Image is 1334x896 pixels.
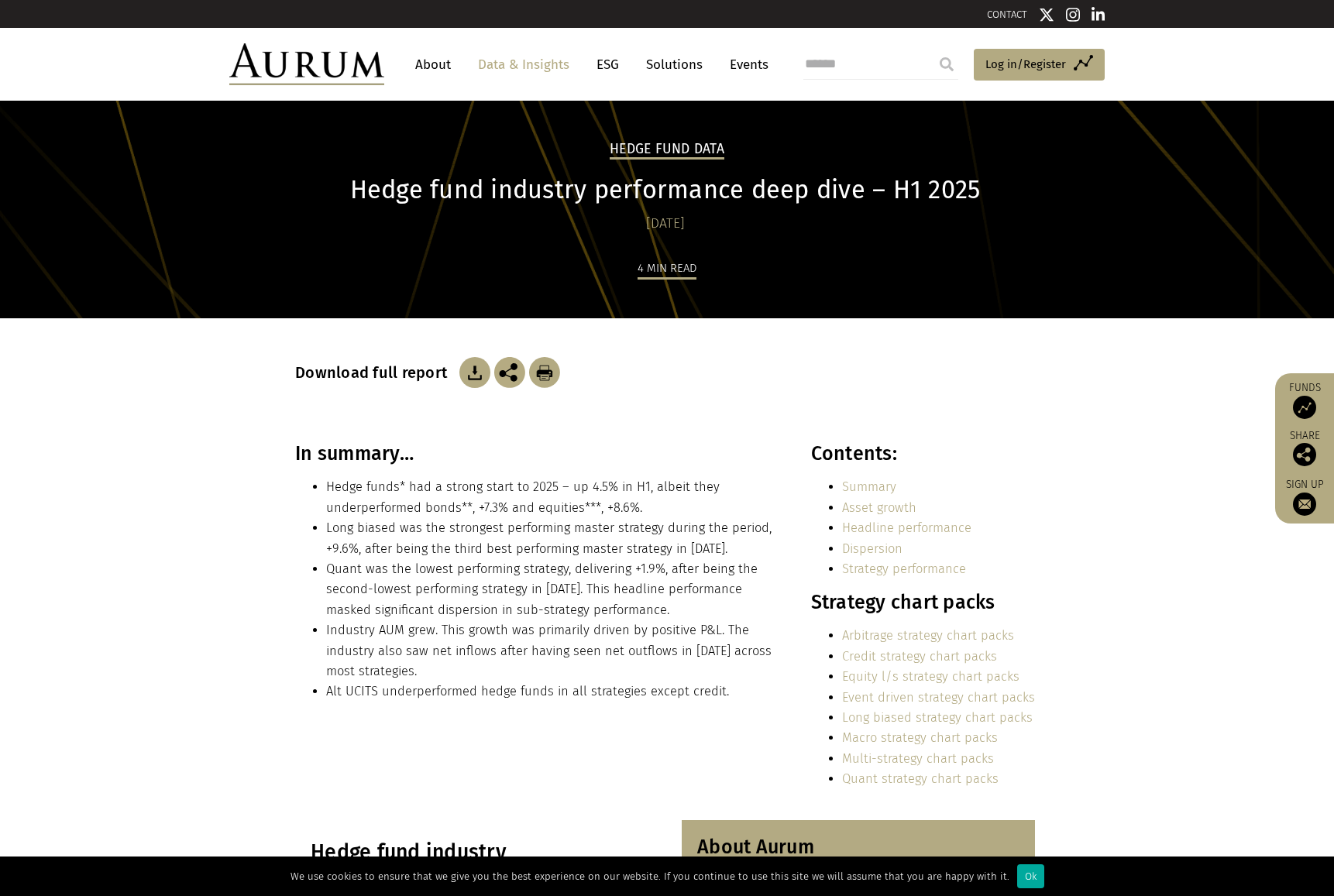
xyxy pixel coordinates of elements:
[295,442,777,465] h3: In summary…
[459,357,490,388] img: Download Article
[1293,493,1316,516] img: Sign up to our newsletter
[811,591,1035,614] h3: Strategy chart packs
[842,541,903,556] a: Dispersion
[229,43,384,85] img: Aurum
[1293,443,1316,466] img: Share this post
[295,175,1035,205] h1: Hedge fund industry performance deep dive – H1 2025
[842,730,998,745] a: Macro strategy chart packs
[407,50,459,79] a: About
[1092,7,1105,22] img: Linkedin icon
[295,213,1035,235] div: [DATE]
[326,559,777,620] li: Quant was the lowest performing strategy, delivering +1.9%, after being the second-lowest perform...
[842,690,1035,705] a: Event driven strategy chart packs
[722,50,768,79] a: Events
[842,669,1019,684] a: Equity l/s strategy chart packs
[985,55,1066,74] span: Log in/Register
[842,500,916,515] a: Asset growth
[326,620,777,681] li: Industry AUM grew. This growth was primarily driven by positive P&L. The industry also saw net in...
[638,50,710,79] a: Solutions
[1039,7,1054,22] img: Twitter icon
[842,751,994,766] a: Multi-strategy chart packs
[1283,478,1326,516] a: Sign up
[1283,431,1326,466] div: Share
[295,363,456,382] h3: Download full report
[494,357,525,388] img: Share this post
[842,561,966,576] a: Strategy performance
[326,681,777,702] li: Alt UCITS underperformed hedge funds in all strategies except credit.
[1017,864,1044,888] div: Ok
[811,442,1035,465] h3: Contents:
[1283,381,1326,419] a: Funds
[326,477,777,518] li: Hedge funds* had a strong start to 2025 – up 4.5% in H1, albeit they underperformed bonds**, +7.3...
[842,520,971,535] a: Headline performance
[931,49,962,80] input: Submit
[610,141,724,160] h2: Hedge Fund Data
[1293,396,1316,419] img: Access Funds
[987,9,1027,20] a: CONTACT
[470,50,577,79] a: Data & Insights
[842,710,1033,725] a: Long biased strategy chart packs
[529,357,560,388] img: Download Article
[697,836,1019,859] h3: About Aurum
[974,49,1105,81] a: Log in/Register
[638,259,696,280] div: 4 min read
[589,50,627,79] a: ESG
[1066,7,1080,22] img: Instagram icon
[311,839,506,894] u: Hedge fund industry performance review
[326,518,777,559] li: Long biased was the strongest performing master strategy during the period, +9.6%, after being th...
[842,628,1014,643] a: Arbitrage strategy chart packs
[842,649,997,664] a: Credit strategy chart packs
[842,479,896,494] a: Summary
[842,771,999,786] a: Quant strategy chart packs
